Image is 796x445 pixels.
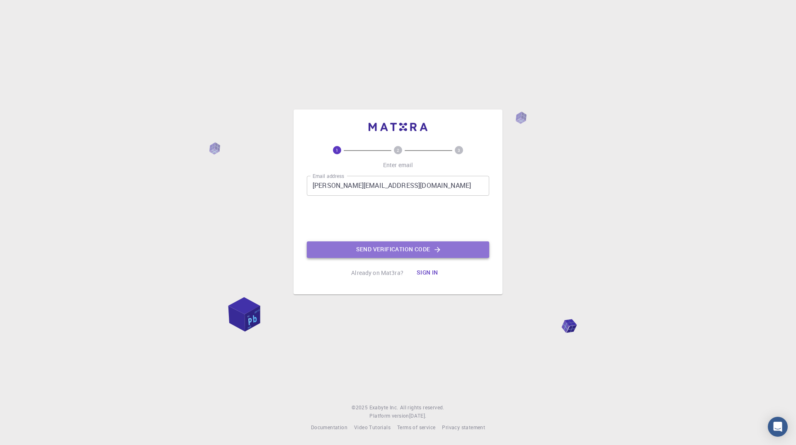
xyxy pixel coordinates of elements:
[458,147,460,153] text: 3
[409,412,427,419] span: [DATE] .
[400,404,444,412] span: All rights reserved.
[397,424,435,430] span: Terms of service
[768,417,788,437] div: Open Intercom Messenger
[397,423,435,432] a: Terms of service
[397,147,399,153] text: 2
[410,265,445,281] button: Sign in
[354,423,391,432] a: Video Tutorials
[409,412,427,420] a: [DATE].
[352,404,369,412] span: © 2025
[369,404,398,412] a: Exabyte Inc.
[335,202,461,235] iframe: reCAPTCHA
[311,423,347,432] a: Documentation
[313,173,344,180] label: Email address
[442,424,485,430] span: Privacy statement
[442,423,485,432] a: Privacy statement
[369,404,398,411] span: Exabyte Inc.
[369,412,409,420] span: Platform version
[307,241,489,258] button: Send verification code
[336,147,338,153] text: 1
[351,269,403,277] p: Already on Mat3ra?
[311,424,347,430] span: Documentation
[383,161,413,169] p: Enter email
[354,424,391,430] span: Video Tutorials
